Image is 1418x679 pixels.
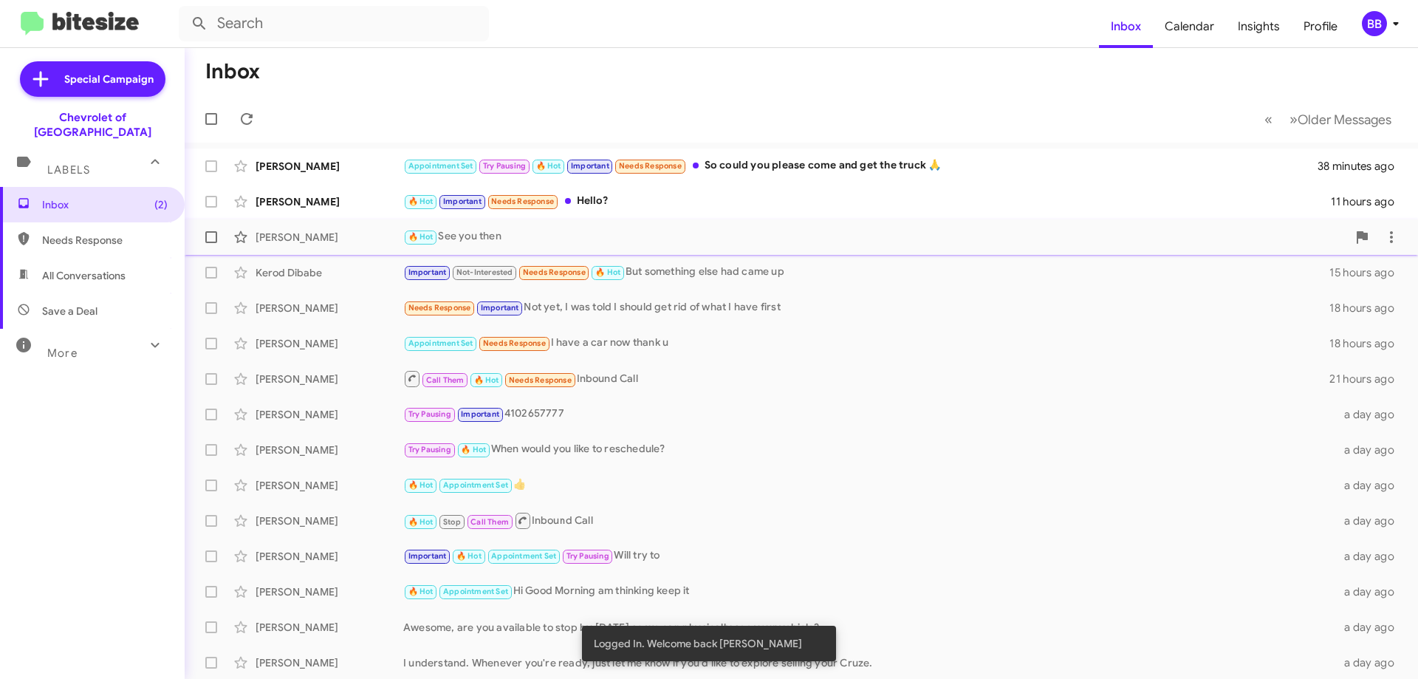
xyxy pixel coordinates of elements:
[1256,104,1281,134] button: Previous
[1335,407,1406,422] div: a day ago
[408,303,471,313] span: Needs Response
[408,551,447,561] span: Important
[179,6,489,41] input: Search
[256,620,403,635] div: [PERSON_NAME]
[408,587,434,596] span: 🔥 Hot
[42,304,97,318] span: Save a Deal
[403,441,1335,458] div: When would you like to reschedule?
[403,406,1335,423] div: 4102657777
[403,655,1335,670] div: I understand. Whenever you're ready, just let me know if you'd like to explore selling your Cruze.
[408,445,451,454] span: Try Pausing
[408,267,447,277] span: Important
[256,372,403,386] div: [PERSON_NAME]
[1335,584,1406,599] div: a day ago
[256,265,403,280] div: Kerod Dibabe
[256,549,403,564] div: [PERSON_NAME]
[403,157,1318,174] div: So could you please come and get the truck 🙏
[42,197,168,212] span: Inbox
[443,587,508,596] span: Appointment Set
[461,409,499,419] span: Important
[403,264,1329,281] div: But something else had came up
[403,511,1335,530] div: Inbound Call
[619,161,682,171] span: Needs Response
[403,299,1329,316] div: Not yet, I was told I should get rid of what I have first
[408,338,473,348] span: Appointment Set
[461,445,486,454] span: 🔥 Hot
[1256,104,1400,134] nav: Page navigation example
[403,369,1329,388] div: Inbound Call
[1349,11,1402,36] button: BB
[408,409,451,419] span: Try Pausing
[483,161,526,171] span: Try Pausing
[1329,336,1406,351] div: 18 hours ago
[470,517,509,527] span: Call Them
[509,375,572,385] span: Needs Response
[1153,5,1226,48] a: Calendar
[456,267,513,277] span: Not-Interested
[443,480,508,490] span: Appointment Set
[1335,513,1406,528] div: a day ago
[408,480,434,490] span: 🔥 Hot
[474,375,499,385] span: 🔥 Hot
[571,161,609,171] span: Important
[491,551,556,561] span: Appointment Set
[566,551,609,561] span: Try Pausing
[256,584,403,599] div: [PERSON_NAME]
[1226,5,1292,48] a: Insights
[403,228,1347,245] div: See you then
[205,60,260,83] h1: Inbox
[256,230,403,245] div: [PERSON_NAME]
[64,72,154,86] span: Special Campaign
[426,375,465,385] span: Call Them
[1329,265,1406,280] div: 15 hours ago
[1335,620,1406,635] div: a day ago
[1329,301,1406,315] div: 18 hours ago
[403,547,1335,564] div: Will try to
[403,335,1329,352] div: I have a car now thank u
[403,477,1335,494] div: 👍
[403,193,1331,210] div: Hello?
[256,443,403,457] div: [PERSON_NAME]
[20,61,165,97] a: Special Campaign
[1318,159,1406,174] div: 38 minutes ago
[1264,110,1273,129] span: «
[256,336,403,351] div: [PERSON_NAME]
[256,513,403,528] div: [PERSON_NAME]
[523,267,586,277] span: Needs Response
[1292,5,1349,48] a: Profile
[483,338,546,348] span: Needs Response
[42,268,126,283] span: All Conversations
[1331,194,1406,209] div: 11 hours ago
[1289,110,1298,129] span: »
[1335,655,1406,670] div: a day ago
[408,161,473,171] span: Appointment Set
[1329,372,1406,386] div: 21 hours ago
[1362,11,1387,36] div: BB
[47,347,78,360] span: More
[154,197,168,212] span: (2)
[408,232,434,242] span: 🔥 Hot
[1298,112,1391,128] span: Older Messages
[403,583,1335,600] div: Hi Good Morning am thinking keep it
[256,159,403,174] div: [PERSON_NAME]
[481,303,519,313] span: Important
[256,407,403,422] div: [PERSON_NAME]
[256,301,403,315] div: [PERSON_NAME]
[42,233,168,248] span: Needs Response
[256,478,403,493] div: [PERSON_NAME]
[256,194,403,209] div: [PERSON_NAME]
[595,267,620,277] span: 🔥 Hot
[456,551,482,561] span: 🔥 Hot
[594,636,802,651] span: Logged In. Welcome back [PERSON_NAME]
[491,197,554,206] span: Needs Response
[403,620,1335,635] div: Awesome, are you available to stop by [DATE] so we can physically see your vehicle?
[408,197,434,206] span: 🔥 Hot
[1281,104,1400,134] button: Next
[536,161,561,171] span: 🔥 Hot
[1335,478,1406,493] div: a day ago
[1099,5,1153,48] a: Inbox
[408,517,434,527] span: 🔥 Hot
